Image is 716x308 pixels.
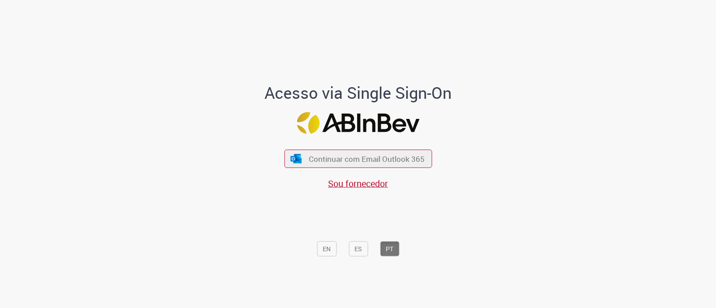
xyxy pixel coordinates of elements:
img: ícone Azure/Microsoft 360 [290,154,303,163]
button: ES [349,241,368,256]
button: EN [317,241,337,256]
img: Logo ABInBev [297,112,419,134]
button: PT [380,241,399,256]
span: Continuar com Email Outlook 365 [309,154,425,164]
a: Sou fornecedor [328,177,388,190]
button: ícone Azure/Microsoft 360 Continuar com Email Outlook 365 [284,150,432,168]
h1: Acesso via Single Sign-On [234,84,482,101]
